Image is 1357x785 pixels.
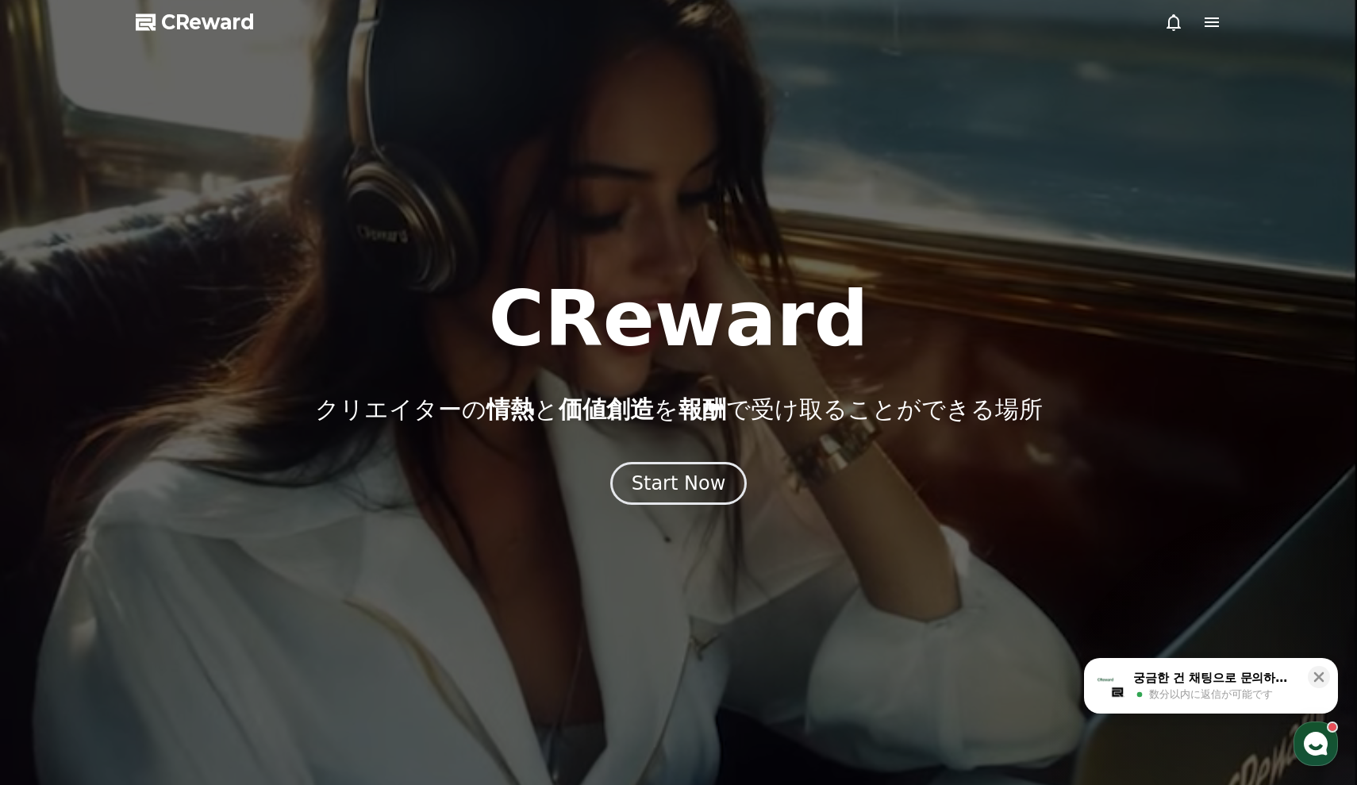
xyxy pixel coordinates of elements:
a: ホーム [5,503,105,543]
a: 設定 [205,503,305,543]
span: チャット [136,528,174,541]
span: ホーム [40,527,69,540]
span: 情熱 [486,395,534,423]
div: Start Now [632,471,726,496]
span: 報酬 [678,395,726,423]
h1: CReward [488,281,868,357]
button: Start Now [610,462,748,505]
span: 価値創造 [559,395,654,423]
span: 設定 [245,527,264,540]
a: チャット [105,503,205,543]
a: CReward [136,10,255,35]
span: CReward [161,10,255,35]
a: Start Now [610,478,748,493]
p: クリエイターの と を で受け取ることができる場所 [315,395,1043,424]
